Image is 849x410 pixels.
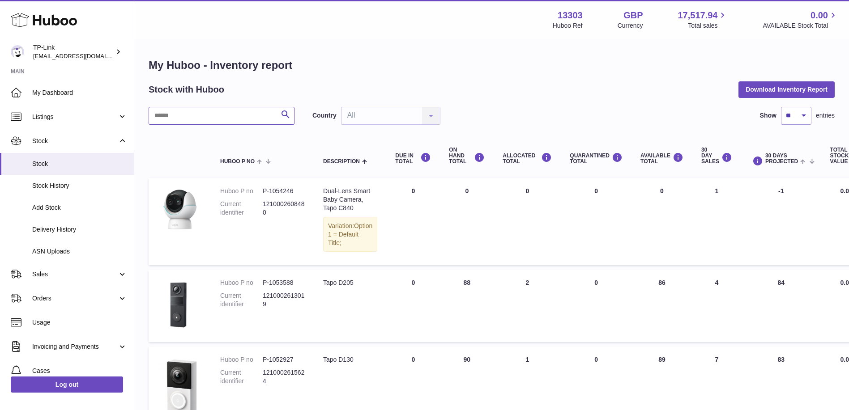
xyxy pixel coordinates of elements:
[32,182,127,190] span: Stock History
[220,368,263,385] dt: Current identifier
[323,187,377,212] div: Dual-Lens Smart Baby Camera, Tapo C840
[263,355,305,364] dd: P-1052927
[760,111,776,120] label: Show
[763,21,838,30] span: AVAILABLE Stock Total
[263,200,305,217] dd: 1210002608480
[395,152,431,165] div: DUE IN TOTAL
[386,178,440,265] td: 0
[440,178,494,265] td: 0
[32,270,118,279] span: Sales
[11,376,123,393] a: Log out
[594,279,598,286] span: 0
[449,147,485,165] div: ON HAND Total
[32,113,118,121] span: Listings
[701,147,732,165] div: 30 DAY SALES
[763,9,838,30] a: 0.00 AVAILABLE Stock Total
[631,178,692,265] td: 0
[494,270,561,342] td: 2
[386,270,440,342] td: 0
[618,21,643,30] div: Currency
[158,279,202,331] img: product image
[688,21,728,30] span: Total sales
[32,247,127,256] span: ASN Uploads
[32,294,118,303] span: Orders
[220,187,263,195] dt: Huboo P no
[640,152,683,165] div: AVAILABLE Total
[830,147,849,165] span: Total stock value
[594,356,598,363] span: 0
[32,367,127,375] span: Cases
[220,355,263,364] dt: Huboo P no
[811,9,828,21] span: 0.00
[738,81,835,97] button: Download Inventory Report
[263,292,305,309] dd: 1210002613019
[32,318,127,327] span: Usage
[149,58,835,72] h1: My Huboo - Inventory report
[263,368,305,385] dd: 1210002615624
[11,45,24,59] img: gaby.chen@tp-link.com
[33,43,114,60] div: TP-Link
[32,137,118,145] span: Stock
[263,279,305,287] dd: P-1053588
[570,152,623,165] div: QUARANTINED Total
[32,225,127,234] span: Delivery History
[678,9,728,30] a: 17,517.94 Total sales
[323,279,377,287] div: Tapo D205
[328,222,372,246] span: Option 1 = Default Title;
[149,84,224,96] h2: Stock with Huboo
[323,159,360,165] span: Description
[741,270,821,342] td: 84
[32,89,127,97] span: My Dashboard
[503,152,552,165] div: ALLOCATED Total
[220,292,263,309] dt: Current identifier
[220,200,263,217] dt: Current identifier
[623,9,643,21] strong: GBP
[553,21,583,30] div: Huboo Ref
[558,9,583,21] strong: 13303
[33,52,132,59] span: [EMAIL_ADDRESS][DOMAIN_NAME]
[692,270,741,342] td: 4
[594,187,598,194] span: 0
[32,342,118,351] span: Invoicing and Payments
[494,178,561,265] td: 0
[765,153,798,165] span: 30 DAYS PROJECTED
[741,178,821,265] td: -1
[816,111,835,120] span: entries
[323,217,377,252] div: Variation:
[312,111,337,120] label: Country
[158,187,202,232] img: product image
[32,160,127,168] span: Stock
[263,187,305,195] dd: P-1054246
[631,270,692,342] td: 86
[32,203,127,212] span: Add Stock
[440,270,494,342] td: 88
[220,279,263,287] dt: Huboo P no
[323,355,377,364] div: Tapo D130
[220,159,255,165] span: Huboo P no
[692,178,741,265] td: 1
[678,9,717,21] span: 17,517.94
